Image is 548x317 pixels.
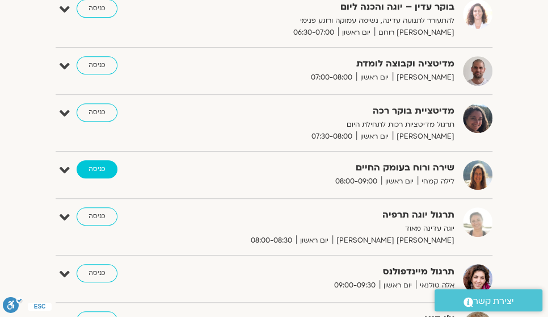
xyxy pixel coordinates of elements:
[332,235,454,247] span: [PERSON_NAME] [PERSON_NAME]
[416,280,454,291] span: אלה טולנאי
[210,119,454,131] p: תרגול מדיטציות רכות לתחילת היום
[307,72,356,84] span: 07:00-08:00
[77,160,117,178] a: כניסה
[374,27,454,39] span: [PERSON_NAME] רוחם
[210,15,454,27] p: להתעורר לתנועה עדינה, נשימה עמוקה ורוגע פנימי
[289,27,338,39] span: 06:30-07:00
[380,280,416,291] span: יום ראשון
[307,131,356,143] span: 07:30-08:00
[77,264,117,282] a: כניסה
[381,176,418,187] span: יום ראשון
[247,235,296,247] span: 08:00-08:30
[296,235,332,247] span: יום ראשון
[473,294,514,309] span: יצירת קשר
[77,56,117,74] a: כניסה
[356,72,393,84] span: יום ראשון
[210,160,454,176] strong: שירה ורוח בעומק החיים
[435,289,542,311] a: יצירת קשר
[331,176,381,187] span: 08:00-09:00
[356,131,393,143] span: יום ראשון
[418,176,454,187] span: לילה קמחי
[77,207,117,226] a: כניסה
[393,72,454,84] span: [PERSON_NAME]
[210,264,454,280] strong: תרגול מיינדפולנס
[210,207,454,223] strong: תרגול יוגה תרפיה
[210,56,454,72] strong: מדיטציה וקבוצה לומדת
[338,27,374,39] span: יום ראשון
[210,103,454,119] strong: מדיטציית בוקר רכה
[210,223,454,235] p: יוגה עדינה מאוד
[393,131,454,143] span: [PERSON_NAME]
[77,103,117,122] a: כניסה
[330,280,380,291] span: 09:00-09:30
